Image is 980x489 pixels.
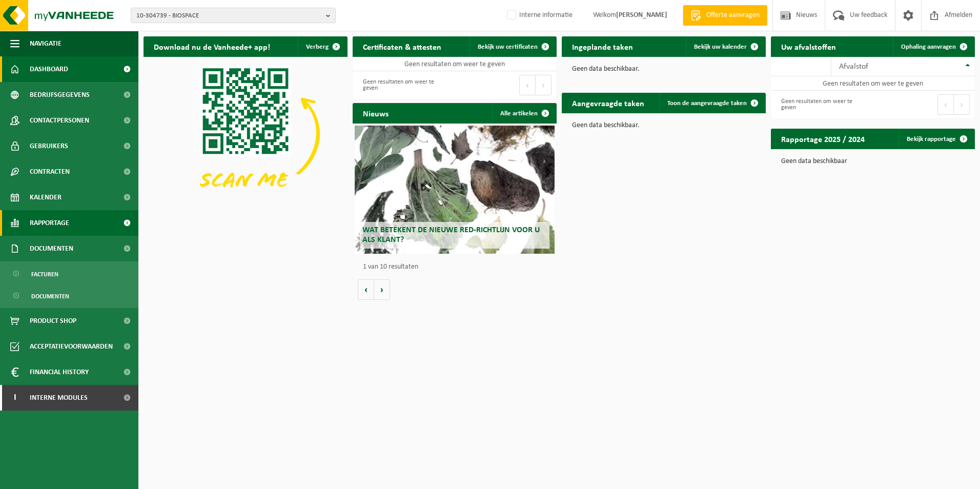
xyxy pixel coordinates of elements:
[30,108,89,133] span: Contactpersonen
[893,36,974,57] a: Ophaling aanvragen
[353,103,399,123] h2: Nieuws
[572,122,756,129] p: Geen data beschikbaar.
[144,57,348,210] img: Download de VHEPlus App
[31,264,58,284] span: Facturen
[30,82,90,108] span: Bedrijfsgegevens
[562,36,643,56] h2: Ingeplande taken
[30,159,70,185] span: Contracten
[30,359,89,385] span: Financial History
[771,36,846,56] h2: Uw afvalstoffen
[31,287,69,306] span: Documenten
[492,103,556,124] a: Alle artikelen
[30,385,88,411] span: Interne modules
[771,129,875,149] h2: Rapportage 2025 / 2024
[30,133,68,159] span: Gebruikers
[686,36,765,57] a: Bekijk uw kalender
[10,385,19,411] span: I
[901,44,956,50] span: Ophaling aanvragen
[355,126,555,254] a: Wat betekent de nieuwe RED-richtlijn voor u als klant?
[536,75,552,95] button: Next
[30,210,69,236] span: Rapportage
[478,44,538,50] span: Bekijk uw certificaten
[505,8,573,23] label: Interne informatie
[358,279,374,300] button: Vorige
[30,236,73,261] span: Documenten
[374,279,390,300] button: Volgende
[704,10,762,21] span: Offerte aanvragen
[30,185,62,210] span: Kalender
[562,93,655,113] h2: Aangevraagde taken
[954,94,970,115] button: Next
[937,94,954,115] button: Previous
[771,76,975,91] td: Geen resultaten om weer te geven
[30,56,68,82] span: Dashboard
[469,36,556,57] a: Bekijk uw certificaten
[519,75,536,95] button: Previous
[30,334,113,359] span: Acceptatievoorwaarden
[616,11,667,19] strong: [PERSON_NAME]
[659,93,765,113] a: Toon de aangevraagde taken
[781,158,965,165] p: Geen data beschikbaar
[353,36,452,56] h2: Certificaten & attesten
[144,36,280,56] h2: Download nu de Vanheede+ app!
[298,36,346,57] button: Verberg
[358,74,450,96] div: Geen resultaten om weer te geven
[306,44,329,50] span: Verberg
[136,8,322,24] span: 10-304739 - BIOSPACE
[572,66,756,73] p: Geen data beschikbaar.
[839,63,868,71] span: Afvalstof
[776,93,868,116] div: Geen resultaten om weer te geven
[694,44,747,50] span: Bekijk uw kalender
[3,286,136,305] a: Documenten
[3,264,136,283] a: Facturen
[30,308,76,334] span: Product Shop
[30,31,62,56] span: Navigatie
[362,226,540,244] span: Wat betekent de nieuwe RED-richtlijn voor u als klant?
[667,100,747,107] span: Toon de aangevraagde taken
[683,5,767,26] a: Offerte aanvragen
[131,8,336,23] button: 10-304739 - BIOSPACE
[899,129,974,149] a: Bekijk rapportage
[353,57,557,71] td: Geen resultaten om weer te geven
[363,263,552,271] p: 1 van 10 resultaten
